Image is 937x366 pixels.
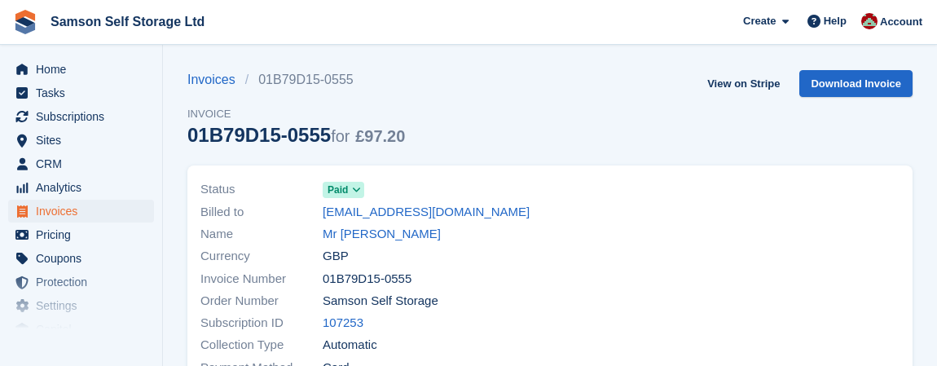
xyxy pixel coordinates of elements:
[323,314,363,333] a: 107253
[743,13,776,29] span: Create
[200,270,323,289] span: Invoice Number
[187,106,405,122] span: Invoice
[323,270,411,289] span: 01B79D15-0555
[36,82,134,104] span: Tasks
[8,105,154,128] a: menu
[36,129,134,152] span: Sites
[200,203,323,222] span: Billed to
[200,180,323,199] span: Status
[187,70,245,90] a: Invoices
[36,176,134,199] span: Analytics
[799,70,913,97] a: Download Invoice
[8,318,154,341] a: menu
[8,223,154,246] a: menu
[13,10,37,34] img: stora-icon-8386f47178a22dfd0bd8f6a31ec36ba5ce8667c1dd55bd0f319d3a0aa187defe.svg
[331,127,350,145] span: for
[323,292,438,311] span: Samson Self Storage
[36,200,134,223] span: Invoices
[8,247,154,270] a: menu
[200,247,323,266] span: Currency
[880,14,922,30] span: Account
[328,183,348,197] span: Paid
[36,271,134,293] span: Protection
[8,58,154,81] a: menu
[200,225,323,244] span: Name
[861,13,878,29] img: Ian
[323,203,530,222] a: [EMAIL_ADDRESS][DOMAIN_NAME]
[8,200,154,223] a: menu
[36,105,134,128] span: Subscriptions
[8,82,154,104] a: menu
[824,13,847,29] span: Help
[36,247,134,270] span: Coupons
[36,152,134,175] span: CRM
[355,127,405,145] span: £97.20
[323,247,349,266] span: GBP
[200,314,323,333] span: Subscription ID
[323,336,377,355] span: Automatic
[187,70,405,90] nav: breadcrumbs
[323,180,364,199] a: Paid
[187,124,405,146] div: 01B79D15-0555
[8,176,154,199] a: menu
[8,129,154,152] a: menu
[8,271,154,293] a: menu
[200,336,323,355] span: Collection Type
[8,294,154,317] a: menu
[36,294,134,317] span: Settings
[200,292,323,311] span: Order Number
[36,58,134,81] span: Home
[36,223,134,246] span: Pricing
[44,8,211,35] a: Samson Self Storage Ltd
[701,70,786,97] a: View on Stripe
[8,152,154,175] a: menu
[323,225,441,244] a: Mr [PERSON_NAME]
[36,318,134,341] span: Capital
